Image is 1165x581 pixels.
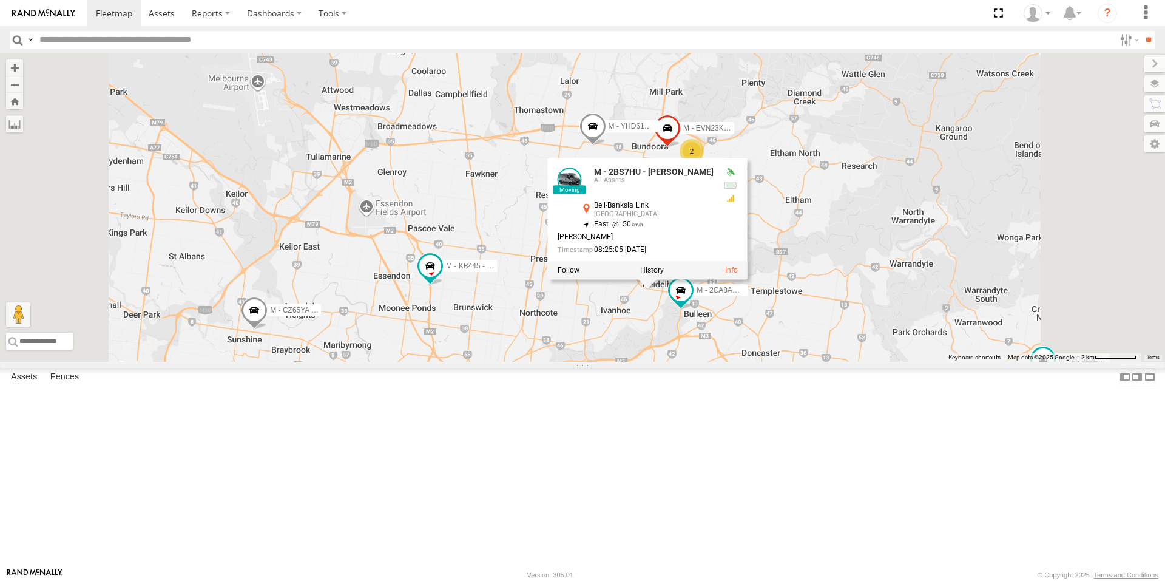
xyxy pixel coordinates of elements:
[25,31,35,49] label: Search Query
[723,194,738,203] div: GSM Signal = 3
[948,353,1001,362] button: Keyboard shortcuts
[5,369,43,386] label: Assets
[1019,4,1055,22] div: Tye Clark
[594,202,714,209] div: Bell-Banksia Link
[6,59,23,76] button: Zoom in
[6,76,23,93] button: Zoom out
[594,177,714,185] div: All Assets
[1147,355,1160,360] a: Terms
[6,302,30,327] button: Drag Pegman onto the map to open Street View
[1119,368,1131,386] label: Dock Summary Table to the Left
[723,168,738,177] div: Valid GPS Fix
[683,124,790,133] span: M - EVN23K - [PERSON_NAME]
[725,267,738,275] a: View Asset Details
[1081,354,1095,361] span: 2 km
[1038,571,1158,579] div: © Copyright 2025 -
[723,181,738,191] div: No voltage information received from this device.
[558,246,714,254] div: Date/time of location update
[594,211,714,218] div: [GEOGRAPHIC_DATA]
[1008,354,1074,361] span: Map data ©2025 Google
[697,287,795,295] span: M - 2CA8AO - Yehya Abou-Eid
[270,306,376,314] span: M - CZ65YA - [PERSON_NAME]
[6,93,23,109] button: Zoom Home
[640,267,664,275] label: View Asset History
[1144,135,1165,152] label: Map Settings
[1078,353,1141,362] button: Map Scale: 2 km per 66 pixels
[558,267,579,275] label: Realtime tracking of Asset
[1131,368,1143,386] label: Dock Summary Table to the Right
[558,233,714,241] div: [PERSON_NAME]
[1094,571,1158,579] a: Terms and Conditions
[1115,31,1141,49] label: Search Filter Options
[12,9,75,18] img: rand-logo.svg
[527,571,573,579] div: Version: 305.01
[609,220,643,228] span: 50
[1098,4,1117,23] i: ?
[609,122,718,131] span: M - YHD61W - [PERSON_NAME]
[7,569,62,581] a: Visit our Website
[594,220,609,228] span: East
[594,167,714,177] a: M - 2BS7HU - [PERSON_NAME]
[446,262,547,271] span: M - KB445 - [PERSON_NAME]
[44,369,85,386] label: Fences
[1144,368,1156,386] label: Hide Summary Table
[680,139,704,163] div: 2
[558,168,582,192] a: View Asset Details
[6,115,23,132] label: Measure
